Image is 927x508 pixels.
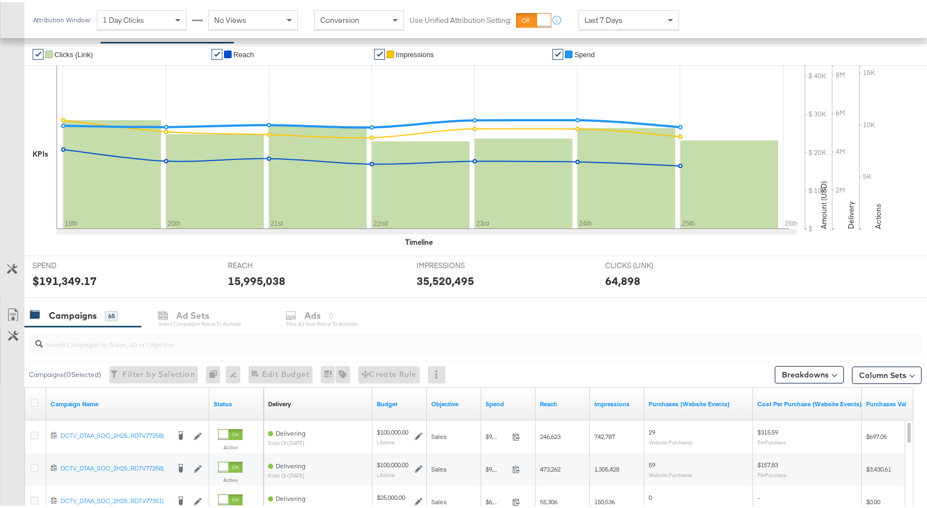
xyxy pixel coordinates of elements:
div: DCTV_DTAA_SOC_2H25...RDTV77351) [60,494,169,503]
div: 0 [206,364,226,381]
button: Breakdowns [775,364,844,381]
a: ✔ [374,47,385,58]
div: KPIs [33,147,48,157]
div: Timeline [405,235,433,245]
span: 1 Day Clicks [103,13,144,23]
p: ​ [29,104,188,116]
span: Delivering [276,427,306,435]
sub: Lifetime [377,469,395,476]
div: Attribution Window: [33,14,91,22]
a: The maximum amount you're willing to spend on your ads, on average each day or over the lifetime ... [377,398,422,406]
span: Conversion [320,13,359,23]
a: DCTV_DTAA_SOC_2H25...RDTV77258) [60,462,169,473]
span: Last 7 Days [584,13,623,23]
a: Try it [DATE]! [34,336,105,356]
span: New default opt-in workflow for Advantage+ shopping campaigns. [12,39,205,69]
span: 4. Click ‘continue’ and the ASC workflow will load. [29,235,183,255]
span: $9,152.22 [486,430,508,438]
span: - [757,491,760,499]
span: 1,305,428 [594,463,619,471]
sub: Per Purchase [757,437,786,443]
a: Shows the current state of your Ad Campaign. [214,398,259,406]
span: Sales [431,430,447,438]
span: Set yourself up for success this holiday season by testing Advantage+ shopping campaigns. Use AI ... [29,266,176,324]
sub: ends on [DATE] [268,470,306,476]
a: ✔ [211,47,222,58]
span: 742,787 [594,430,615,438]
a: The number of times a purchase was made tracked by your Custom Audience pixel on your website aft... [649,398,749,406]
a: No thanks [119,336,178,356]
div: $100,000.00 [377,459,408,467]
div: $100,000.00 [377,426,408,435]
a: ✔ [552,47,563,58]
div: 15,995,038 [228,271,285,287]
label: Active [218,442,242,449]
a: DCTV_DTAA_SOC_2H25...RDTV77258) [60,429,169,440]
sub: Lifetime [377,437,395,443]
div: $191,349.17 [33,271,97,287]
span: Impressions [396,48,434,57]
span: 150,536 [594,495,615,504]
span: 29 [649,426,655,434]
a: The number of times your ad was served. On mobile apps an ad is counted as served the first time ... [594,398,640,406]
div: $25,000.00 [377,491,405,500]
span: Delivering [276,492,306,500]
sub: Per Purchase [757,469,786,476]
div: 65 [105,309,118,319]
a: Reflects the ability of your Ad Campaign to achieve delivery based on ad states, schedule and bud... [268,398,291,406]
span: 2. Click ‘Create Campaign’. [29,175,132,183]
a: Your campaign name. [51,398,205,406]
sub: Website Purchases [649,437,693,443]
span: $6,171.02 [486,495,508,504]
span: Sales [431,463,447,471]
span: 55,306 [540,495,557,504]
span: 0 [649,491,652,499]
sub: Website Purchases [649,469,693,476]
span: 59 [649,459,655,467]
div: 35,520,495 [416,271,474,287]
span: Clicks (Link) [54,48,93,57]
sub: ends on [DATE] [268,438,306,444]
input: Search Campaigns by Name, ID or Objective [43,327,841,348]
a: Close modal [195,4,214,23]
span: No Views [214,13,246,23]
span: $157.83 [757,459,778,467]
span: $315.59 [757,426,778,434]
span: Launch ASC campaigns with greater speed and efficiency with these simple steps: [29,125,182,145]
div: 64,898 [605,271,640,287]
span: REACH [228,258,309,269]
div: DCTV_DTAA_SOC_2H25...RDTV77258) [60,429,169,438]
a: ✔ [33,47,43,58]
div: Campaigns ( 0 Selected) [29,368,101,377]
a: Your campaign's objective. [431,398,477,406]
span: Sales [431,495,447,504]
span: $9,312.23 [486,463,508,471]
span: SPEND [33,258,114,269]
span: CLICKS (LINK) [605,258,687,269]
div: Delivery [268,398,291,406]
label: Active [218,474,242,481]
a: The total amount spent to date. [486,398,531,406]
span: 1. Hover over ‘Ads’ in the top navigation. [29,156,183,164]
span: Reach [233,48,254,57]
a: The average cost for each purchase tracked by your Custom Audience pixel on your website after pe... [757,398,862,406]
span: IMPRESSIONS [416,258,498,269]
label: Use Unified Attribution Setting: [409,13,512,23]
span: Spend [574,48,595,57]
div: DCTV_DTAA_SOC_2H25...RDTV77258) [60,462,169,470]
span: 3. Arrive at the ‘Create Campaign’ page with Advantage+ shopping campaigns pre-selected. [29,194,177,224]
span: 246,623 [540,430,561,438]
a: DCTV_DTAA_SOC_2H25...RDTV77351) [60,494,169,505]
div: Campaigns [49,307,97,320]
span: 473,262 [540,463,561,471]
span: Delivering [276,460,306,468]
a: The number of people your ad was served to. [540,398,586,406]
span: $0.00 [866,495,880,504]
